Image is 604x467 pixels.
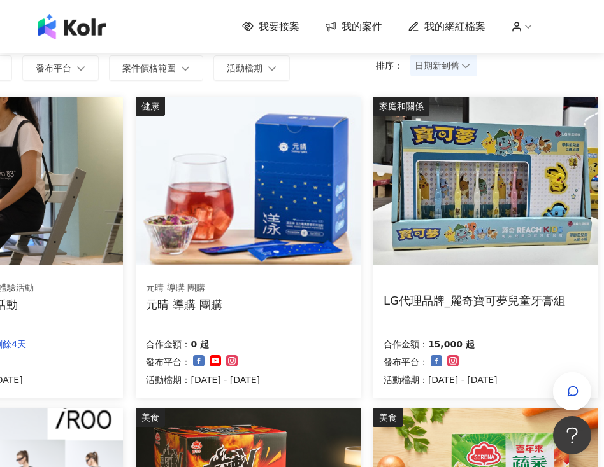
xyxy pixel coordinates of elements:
[146,372,260,387] p: 活動檔期：[DATE] - [DATE]
[259,20,299,34] span: 我要接案
[146,354,191,370] p: 發布平台：
[146,337,191,352] p: 合作金額：
[227,63,262,73] span: 活動檔期
[191,337,209,352] p: 0 起
[22,55,99,81] button: 發布平台
[373,97,598,265] img: 麗奇寶可夢兒童牙刷組
[384,354,428,370] p: 發布平台：
[342,20,382,34] span: 我的案件
[415,56,473,75] span: 日期新到舊
[122,63,176,73] span: 案件價格範圍
[146,282,222,295] div: 元晴 導購 團購
[384,337,428,352] p: 合作金額：
[424,20,485,34] span: 我的網紅檔案
[136,408,165,427] div: 美食
[384,372,498,387] p: 活動檔期：[DATE] - [DATE]
[408,20,485,34] a: 我的網紅檔案
[213,55,290,81] button: 活動檔期
[146,296,222,312] div: 元晴 導購 團購
[136,97,360,265] img: 漾漾神｜活力莓果康普茶沖泡粉
[242,20,299,34] a: 我要接案
[384,293,565,309] div: LG代理品牌_麗奇寶可夢兒童牙膏組
[136,97,165,116] div: 健康
[109,55,203,81] button: 案件價格範圍
[428,337,475,352] p: 15,000 起
[373,408,403,427] div: 美食
[325,20,382,34] a: 我的案件
[376,60,410,71] p: 排序：
[553,416,591,454] iframe: Help Scout Beacon - Open
[373,97,429,116] div: 家庭和關係
[36,63,71,73] span: 發布平台
[38,14,106,39] img: logo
